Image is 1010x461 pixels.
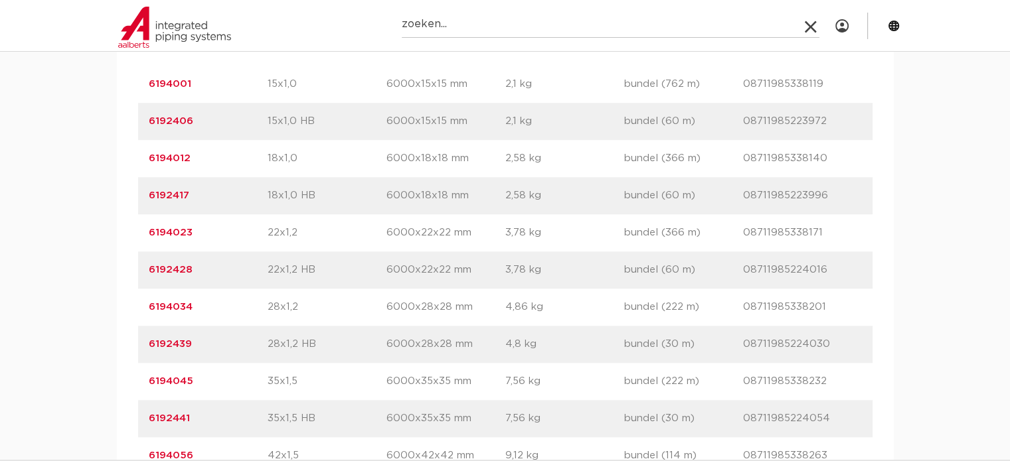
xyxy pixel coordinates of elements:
p: 22x1,2 HB [268,262,386,278]
p: 6000x15x15 mm [386,76,505,92]
a: 6192441 [149,413,190,423]
p: 6000x22x22 mm [386,225,505,241]
p: bundel (762 m) [624,76,743,92]
p: bundel (60 m) [624,262,743,278]
p: 08711985338171 [743,225,862,241]
p: 18x1,0 [268,151,386,166]
p: 6000x35x35 mm [386,373,505,389]
p: 2,58 kg [505,151,624,166]
p: 08711985338119 [743,76,862,92]
a: 6192428 [149,265,193,275]
p: bundel (366 m) [624,225,743,241]
p: 08711985338232 [743,373,862,389]
p: 4,86 kg [505,299,624,315]
a: 6192439 [149,339,192,349]
p: 6000x18x18 mm [386,151,505,166]
p: 7,56 kg [505,411,624,427]
p: 6000x15x15 mm [386,113,505,129]
p: 6000x22x22 mm [386,262,505,278]
p: 2,58 kg [505,188,624,204]
p: bundel (222 m) [624,373,743,389]
a: 6194023 [149,228,193,237]
a: 6194012 [149,153,191,163]
p: bundel (222 m) [624,299,743,315]
a: 6192406 [149,116,193,126]
p: 6000x28x28 mm [386,336,505,352]
p: 08711985224030 [743,336,862,352]
a: 6194045 [149,376,193,386]
p: 6000x28x28 mm [386,299,505,315]
p: 08711985224054 [743,411,862,427]
p: 08711985338201 [743,299,862,315]
p: 4,8 kg [505,336,624,352]
p: 7,56 kg [505,373,624,389]
p: 18x1,0 HB [268,188,386,204]
p: 08711985223996 [743,188,862,204]
p: 22x1,2 [268,225,386,241]
p: bundel (30 m) [624,336,743,352]
p: 2,1 kg [505,76,624,92]
p: 08711985223972 [743,113,862,129]
p: 2,1 kg [505,113,624,129]
p: 15x1,0 [268,76,386,92]
p: bundel (60 m) [624,113,743,129]
p: bundel (60 m) [624,188,743,204]
p: 3,78 kg [505,262,624,278]
p: 6000x35x35 mm [386,411,505,427]
a: 6192417 [149,190,189,200]
p: 08711985338140 [743,151,862,166]
a: 6194056 [149,450,193,460]
p: bundel (366 m) [624,151,743,166]
p: 35x1,5 [268,373,386,389]
p: bundel (30 m) [624,411,743,427]
p: 35x1,5 HB [268,411,386,427]
a: 6194034 [149,302,193,312]
p: 15x1,0 HB [268,113,386,129]
p: 08711985224016 [743,262,862,278]
p: 6000x18x18 mm [386,188,505,204]
input: zoeken... [402,11,819,38]
p: 3,78 kg [505,225,624,241]
p: 28x1,2 [268,299,386,315]
a: 6194001 [149,79,191,89]
p: 28x1,2 HB [268,336,386,352]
